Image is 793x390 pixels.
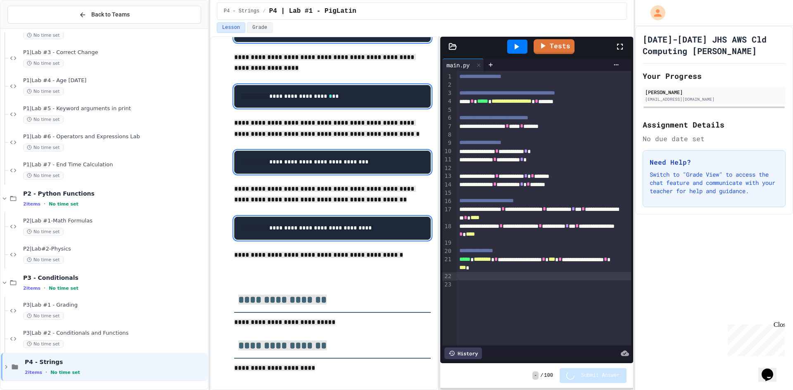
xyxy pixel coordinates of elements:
[442,73,453,81] div: 1
[217,22,245,33] button: Lesson
[23,340,64,348] span: No time set
[23,201,40,207] span: 2 items
[442,61,474,69] div: main.py
[442,247,453,255] div: 20
[23,59,64,67] span: No time set
[3,3,57,52] div: Chat with us now!Close
[23,246,206,253] span: P2|Lab#2-Physics
[444,347,482,359] div: History
[224,8,259,14] span: P4 - Strings
[23,256,64,264] span: No time set
[23,217,206,225] span: P2|Lab #1-Math Formulas
[442,131,453,139] div: 8
[643,70,786,82] h2: Your Progress
[442,156,453,164] div: 11
[23,116,64,123] span: No time set
[45,369,47,376] span: •
[23,286,40,291] span: 2 items
[23,330,206,337] span: P3|Lab #2 - Conditionals and Functions
[442,189,453,197] div: 15
[650,157,779,167] h3: Need Help?
[442,164,453,173] div: 12
[442,123,453,131] div: 7
[269,6,356,16] span: P4 | Lab #1 - PigLatin
[442,147,453,156] div: 10
[23,190,206,197] span: P2 - Python Functions
[544,372,553,379] span: 100
[442,272,453,281] div: 22
[44,285,45,291] span: •
[532,371,539,380] span: -
[643,134,786,144] div: No due date set
[23,77,206,84] span: P1|Lab #4 - Age [DATE]
[724,321,785,356] iframe: chat widget
[643,119,786,130] h2: Assignment Details
[645,88,783,96] div: [PERSON_NAME]
[442,97,453,106] div: 4
[25,358,206,366] span: P4 - Strings
[442,255,453,272] div: 21
[442,197,453,206] div: 16
[49,201,78,207] span: No time set
[442,281,453,289] div: 23
[247,22,273,33] button: Grade
[442,81,453,89] div: 2
[23,144,64,151] span: No time set
[91,10,130,19] span: Back to Teams
[23,31,64,39] span: No time set
[642,3,667,22] div: My Account
[758,357,785,382] iframe: chat widget
[23,133,206,140] span: P1|Lab #6 - Operators and Expressions Lab
[442,222,453,239] div: 18
[581,372,620,379] span: Submit Answer
[534,39,575,54] a: Tests
[442,181,453,189] div: 14
[23,105,206,112] span: P1|Lab #5 - Keyword arguments in print
[442,206,453,222] div: 17
[263,8,266,14] span: /
[23,87,64,95] span: No time set
[23,274,206,281] span: P3 - Conditionals
[50,370,80,375] span: No time set
[23,172,64,180] span: No time set
[442,139,453,147] div: 9
[442,239,453,247] div: 19
[23,161,206,168] span: P1|Lab #7 - End Time Calculation
[49,286,78,291] span: No time set
[650,170,779,195] p: Switch to "Grade View" to access the chat feature and communicate with your teacher for help and ...
[442,172,453,180] div: 13
[643,33,786,57] h1: [DATE]-[DATE] JHS AWS Cld Computing [PERSON_NAME]
[442,114,453,122] div: 6
[44,201,45,207] span: •
[23,49,206,56] span: P1|Lab #3 - Correct Change
[442,89,453,97] div: 3
[442,106,453,114] div: 5
[23,228,64,236] span: No time set
[25,370,42,375] span: 2 items
[23,302,206,309] span: P3|Lab #1 - Grading
[645,96,783,102] div: [EMAIL_ADDRESS][DOMAIN_NAME]
[540,372,543,379] span: /
[23,312,64,320] span: No time set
